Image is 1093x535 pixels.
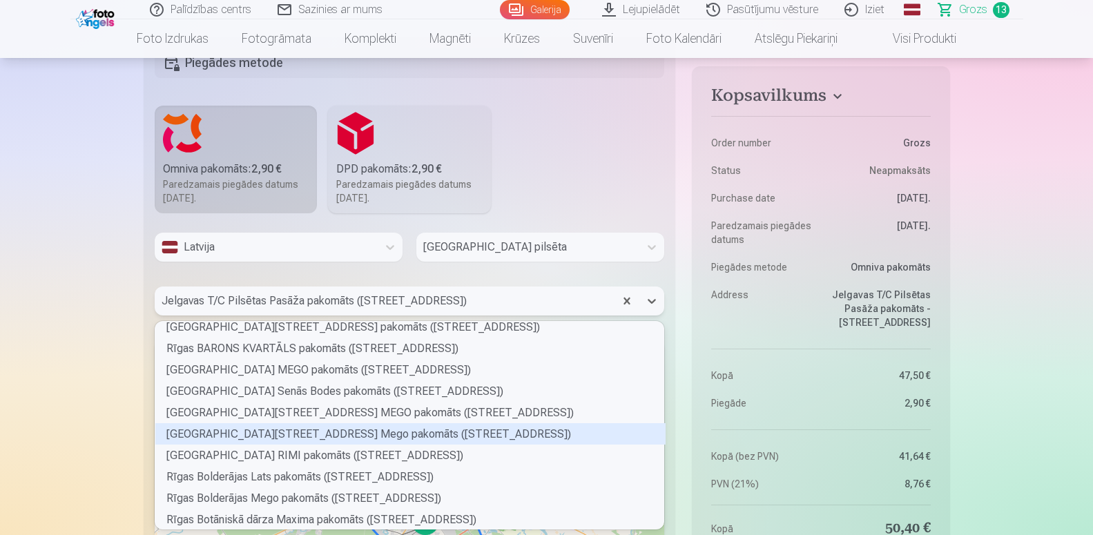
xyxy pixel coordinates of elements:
a: Suvenīri [557,19,630,58]
dd: Omniva pakomāts [828,260,931,274]
a: Komplekti [328,19,413,58]
dd: Grozs [828,136,931,150]
div: [GEOGRAPHIC_DATA][STREET_ADDRESS] Mego pakomāts ([STREET_ADDRESS]) [155,423,666,445]
div: [GEOGRAPHIC_DATA] Senās Bodes pakomāts ([STREET_ADDRESS]) [155,380,666,402]
dt: Status [711,164,814,177]
dd: [DATE]. [828,191,931,205]
span: Neapmaksāts [869,164,931,177]
div: Rīgas Botāniskā dārza Maxima pakomāts ([STREET_ADDRESS]) [155,509,666,530]
dd: Jelgavas T/C Pilsētas Pasāža pakomāts - [STREET_ADDRESS] [828,288,931,329]
dd: 8,76 € [828,477,931,491]
dt: Address [711,288,814,329]
a: Visi produkti [854,19,973,58]
div: [GEOGRAPHIC_DATA] MEGO pakomāts ([STREET_ADDRESS]) [155,359,666,380]
button: Kopsavilkums [711,86,930,110]
a: Foto izdrukas [120,19,225,58]
a: Foto kalendāri [630,19,738,58]
div: Paredzamais piegādes datums [DATE]. [163,177,309,205]
dd: 2,90 € [828,396,931,410]
dt: Kopā (bez PVN) [711,449,814,463]
dt: Piegāde [711,396,814,410]
dt: Purchase date [711,191,814,205]
a: Atslēgu piekariņi [738,19,854,58]
div: Omniva pakomāts : [163,161,309,177]
dt: PVN (21%) [711,477,814,491]
b: 2,90 € [412,162,442,175]
dt: Piegādes metode [711,260,814,274]
div: [GEOGRAPHIC_DATA][STREET_ADDRESS] MEGO pakomāts ([STREET_ADDRESS]) [155,402,666,423]
div: Latvija [162,239,371,255]
div: Paredzamais piegādes datums [DATE]. [336,177,483,205]
dd: 41,64 € [828,449,931,463]
a: Krūzes [487,19,557,58]
dt: Paredzamais piegādes datums [711,219,814,246]
a: Magnēti [413,19,487,58]
b: 2,90 € [251,162,282,175]
div: DPD pakomāts : [336,161,483,177]
span: 13 [993,2,1009,18]
div: Rīgas Bolderājas Lats pakomāts ([STREET_ADDRESS]) [155,466,666,487]
dd: 47,50 € [828,369,931,382]
dt: Order number [711,136,814,150]
div: [GEOGRAPHIC_DATA][STREET_ADDRESS] pakomāts ([STREET_ADDRESS]) [155,316,666,338]
dt: Kopā [711,369,814,382]
div: Rīgas BARONS KVARTĀLS pakomāts ([STREET_ADDRESS]) [155,338,666,359]
div: [GEOGRAPHIC_DATA] RIMI pakomāts ([STREET_ADDRESS]) [155,445,666,466]
div: Rīgas Bolderājas Mego pakomāts ([STREET_ADDRESS]) [155,487,666,509]
dd: [DATE]. [828,219,931,246]
span: Grozs [959,1,987,18]
img: /fa1 [76,6,118,29]
div: grid [155,322,666,529]
h5: Piegādes metode [155,48,665,78]
a: Fotogrāmata [225,19,328,58]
